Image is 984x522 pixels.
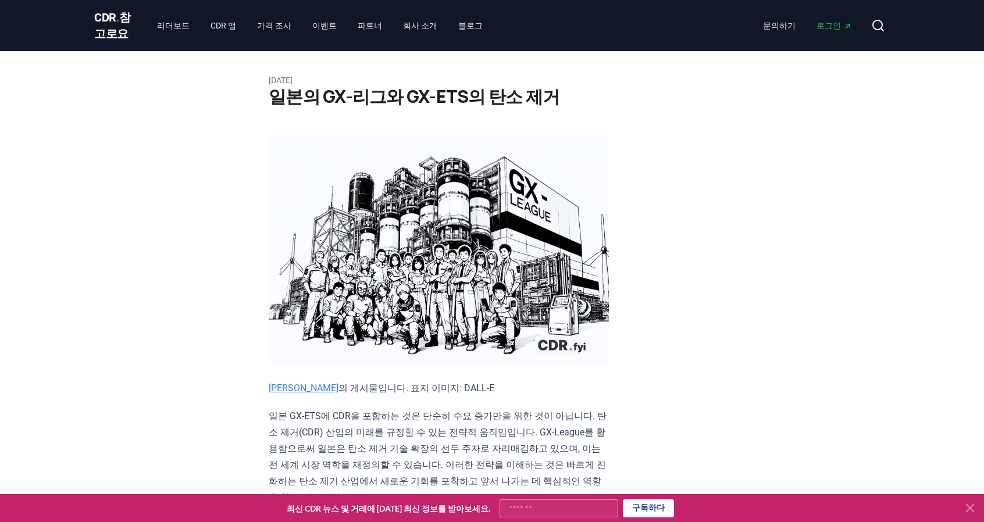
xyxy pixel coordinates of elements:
a: 블로그 [449,15,492,36]
font: 리더보드 [157,21,190,30]
font: 참고로요 [94,10,131,41]
font: . 표지 이미지: DALL-E [406,382,494,394]
img: 블로그 게시물 이미지 [269,135,609,362]
font: 블로그 [458,21,483,30]
font: CDR 맵 [211,21,236,30]
font: CDR [94,10,116,24]
font: 가격 조사 [257,21,291,30]
a: 리더보드 [148,15,199,36]
font: 일본의 GX-리그와 GX-ETS의 탄소 제거 [269,84,559,108]
a: CDR.참고로요 [94,9,138,42]
font: 이벤트 [312,21,337,30]
font: 문의하기 [763,21,796,30]
a: 문의하기 [754,15,805,36]
nav: 기본 [754,15,862,36]
font: 의 게시물입니다 [338,382,406,394]
nav: 기본 [148,15,492,36]
a: 이벤트 [303,15,346,36]
a: 로그인 [807,15,862,36]
font: 파트너 [358,21,382,30]
font: 로그인 [817,21,841,30]
a: 파트너 [348,15,391,36]
a: CDR 맵 [201,15,245,36]
font: [DATE] [269,76,293,85]
a: 회사 소개 [394,15,447,36]
a: 가격 조사 [248,15,301,36]
font: . [116,10,120,24]
a: [PERSON_NAME] [269,382,338,394]
font: 회사 소개 [403,21,437,30]
font: 일본 GX-ETS에 CDR을 포함하는 것은 단순히 수요 증가만을 위한 것이 아닙니다. 탄소 제거(CDR) 산업의 미래를 규정할 수 있는 전략적 움직임입니다. GX-League... [269,410,607,503]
